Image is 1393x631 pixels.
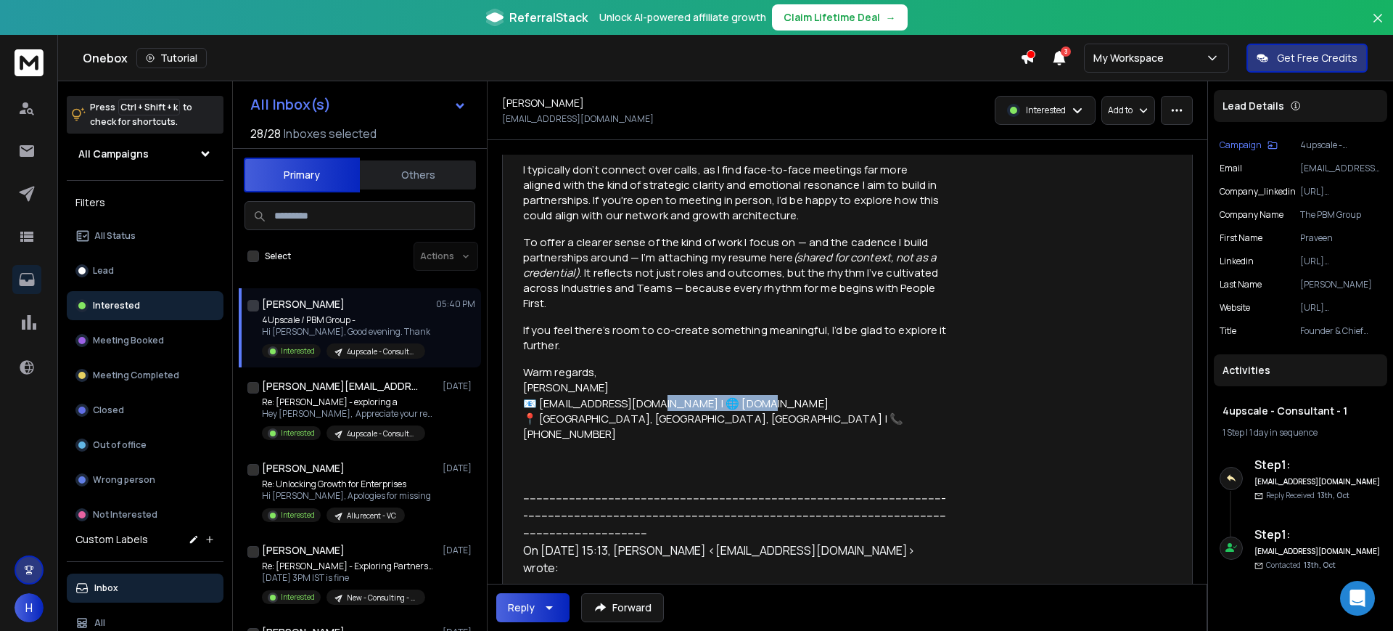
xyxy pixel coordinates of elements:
[1223,427,1378,439] div: |
[67,192,223,213] h3: Filters
[262,297,345,312] h1: [PERSON_NAME]
[347,510,396,521] p: Allurecent - VC
[436,298,475,310] p: 05:40 PM
[1220,139,1278,151] button: Campaign
[281,510,315,521] p: Interested
[262,396,436,408] p: Re: [PERSON_NAME] - exploring a
[496,593,570,622] button: Reply
[262,461,345,476] h1: [PERSON_NAME]
[1300,163,1381,174] p: [EMAIL_ADDRESS][DOMAIN_NAME]
[67,361,223,390] button: Meeting Completed
[262,479,431,490] p: Re: Unlocking Growth for Enterprises
[93,509,157,521] p: Not Interested
[1300,325,1381,337] p: Founder & Chief Executive
[502,96,584,110] h1: [PERSON_NAME]
[1254,456,1381,473] h6: Step 1 :
[250,125,281,142] span: 28 / 28
[599,10,766,25] p: Unlock AI-powered affiliate growth
[83,48,1020,68] div: Onebox
[1026,105,1066,116] p: Interested
[67,291,223,320] button: Interested
[1300,256,1381,267] p: [URL][DOMAIN_NAME]
[67,431,223,460] button: Out of office
[94,230,136,242] p: All Status
[281,428,315,439] p: Interested
[523,162,941,223] span: I typically don’t connect over calls, as I find face-to-face meetings far more aligned with the k...
[262,379,422,394] h1: [PERSON_NAME][EMAIL_ADDRESS][PERSON_NAME][DOMAIN_NAME]
[281,346,315,357] p: Interested
[93,335,164,346] p: Meeting Booked
[523,542,947,577] div: On [DATE] 15:13, [PERSON_NAME] <[EMAIL_ADDRESS][DOMAIN_NAME]> wrote:
[250,97,331,112] h1: All Inbox(s)
[67,256,223,285] button: Lead
[1220,256,1254,267] p: linkedin
[93,404,124,416] p: Closed
[1220,163,1242,174] p: Email
[67,396,223,425] button: Closed
[1220,232,1262,244] p: First Name
[443,380,475,392] p: [DATE]
[93,474,155,486] p: Wrong person
[262,408,436,420] p: Hey [PERSON_NAME], Appreciate your response! To
[1368,9,1387,44] button: Close banner
[67,139,223,168] button: All Campaigns
[443,463,475,474] p: [DATE]
[523,411,905,441] span: 📍 [GEOGRAPHIC_DATA], [GEOGRAPHIC_DATA], [GEOGRAPHIC_DATA] | 📞 [PHONE_NUMBER]
[886,10,896,25] span: →
[94,582,118,594] p: Inbox
[1249,426,1318,439] span: 1 day in sequence
[772,4,908,30] button: Claim Lifetime Deal→
[1220,325,1236,337] p: title
[67,574,223,603] button: Inbox
[1108,105,1133,116] p: Add to
[347,346,416,357] p: 4upscale - Consultant - 1
[523,235,941,311] span: To offer a clearer sense of the kind of work I focus on — and the cadence I build partnerships ar...
[93,300,140,312] p: Interested
[1254,526,1381,543] h6: Step 1 :
[1220,302,1250,314] p: website
[1300,279,1381,290] p: [PERSON_NAME]
[347,593,416,603] p: New - Consulting - Indian - Allurecent
[1318,490,1349,500] span: 13th, Oct
[239,90,478,119] button: All Inbox(s)
[78,147,149,161] h1: All Campaigns
[1266,490,1349,501] p: Reply Received
[284,125,377,142] h3: Inboxes selected
[67,500,223,529] button: Not Interested
[1061,46,1071,57] span: 3
[1254,546,1381,557] h6: [EMAIL_ADDRESS][DOMAIN_NAME]
[262,572,436,584] p: [DATE] 3PM IST is fine
[262,314,430,326] p: 4Upscale / PBM Group -
[136,48,207,68] button: Tutorial
[523,489,947,542] div: -------------------------------------------------------------------------------------------------...
[1300,302,1381,314] p: [URL][DOMAIN_NAME]
[1300,209,1381,221] p: The PBM Group
[15,593,44,622] button: H
[1220,209,1283,221] p: Company Name
[265,251,291,262] label: Select
[1304,560,1336,570] span: 13th, Oct
[94,617,105,629] p: All
[509,9,588,26] span: ReferralStack
[1220,279,1262,290] p: Last Name
[1223,99,1284,113] p: Lead Details
[508,601,535,615] div: Reply
[1254,476,1381,487] h6: [EMAIL_ADDRESS][DOMAIN_NAME]
[93,370,179,381] p: Meeting Completed
[523,365,597,380] span: Warm regards,
[1220,186,1296,198] p: company_linkedin
[1266,560,1336,571] p: Contacted
[1223,426,1244,439] span: 1 Step
[1277,51,1357,65] p: Get Free Credits
[262,490,431,502] p: Hi [PERSON_NAME], Apologies for missing
[262,561,436,572] p: Re: [PERSON_NAME] - Exploring Partnership
[502,113,654,125] p: [EMAIL_ADDRESS][DOMAIN_NAME]
[67,465,223,494] button: Wrong person
[523,380,609,395] span: [PERSON_NAME]
[1300,186,1381,198] p: [URL][DOMAIN_NAME]
[93,265,114,277] p: Lead
[90,100,192,129] p: Press to check for shortcuts.
[1223,404,1378,418] h1: 4upscale - Consultant - 1
[262,543,345,558] h1: [PERSON_NAME]
[75,532,148,547] h3: Custom Labels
